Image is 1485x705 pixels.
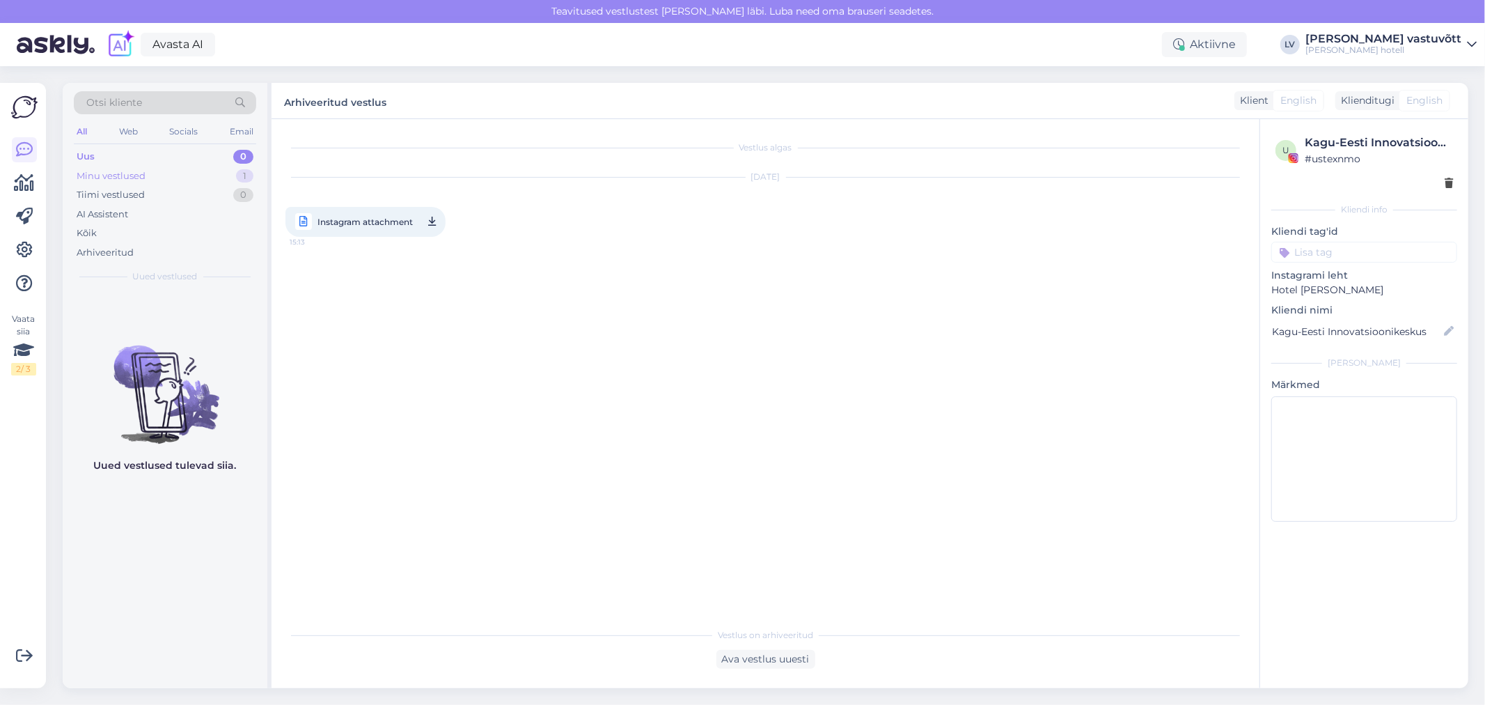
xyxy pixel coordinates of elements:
div: Vestlus algas [285,141,1246,154]
div: Uus [77,150,95,164]
div: 2 / 3 [11,363,36,375]
input: Lisa nimi [1272,324,1441,339]
p: Kliendi nimi [1271,303,1457,318]
input: Lisa tag [1271,242,1457,263]
span: Uued vestlused [133,270,198,283]
div: Email [227,123,256,141]
img: No chats [63,320,267,446]
div: Klient [1234,93,1268,108]
div: [PERSON_NAME] hotell [1305,45,1461,56]
span: 15:13 [290,233,342,251]
div: Socials [166,123,201,141]
p: Uued vestlused tulevad siia. [94,458,237,473]
div: AI Assistent [77,208,128,222]
div: Klienditugi [1335,93,1394,108]
a: Avasta AI [141,33,215,56]
div: Web [116,123,141,141]
div: Kagu-Eesti Innovatsioonikeskus [1305,134,1453,151]
p: Instagrami leht [1271,268,1457,283]
div: # ustexnmo [1305,151,1453,166]
span: English [1406,93,1443,108]
div: Minu vestlused [77,169,146,183]
label: Arhiveeritud vestlus [284,91,386,110]
p: Kliendi tag'id [1271,224,1457,239]
div: 0 [233,150,253,164]
div: Vaata siia [11,313,36,375]
div: Arhiveeritud [77,246,134,260]
a: [PERSON_NAME] vastuvõtt[PERSON_NAME] hotell [1305,33,1477,56]
div: Ava vestlus uuesti [716,650,815,669]
div: [PERSON_NAME] [1271,357,1457,369]
span: Otsi kliente [86,95,142,110]
p: Märkmed [1271,378,1457,392]
span: English [1280,93,1317,108]
div: [DATE] [285,171,1246,183]
div: Aktiivne [1162,32,1247,57]
a: Instagram attachment15:13 [285,207,446,237]
div: All [74,123,90,141]
div: Kliendi info [1271,203,1457,216]
span: Instagram attachment [317,213,413,231]
div: Kõik [77,226,97,240]
div: LV [1280,35,1300,54]
p: Hotel [PERSON_NAME] [1271,283,1457,297]
span: u [1282,145,1289,155]
div: 0 [233,188,253,202]
div: 1 [236,169,253,183]
div: Tiimi vestlused [77,188,145,202]
img: Askly Logo [11,94,38,121]
span: Vestlus on arhiveeritud [718,629,813,642]
div: [PERSON_NAME] vastuvõtt [1305,33,1461,45]
img: explore-ai [106,30,135,59]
